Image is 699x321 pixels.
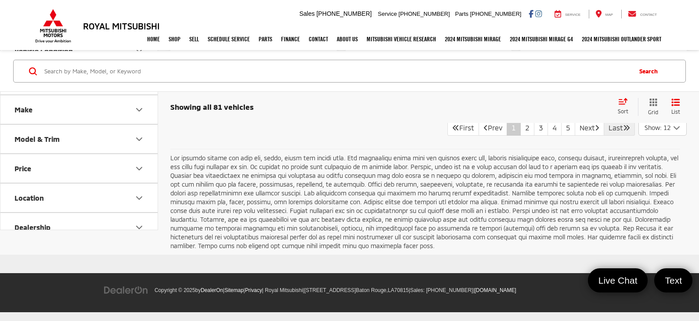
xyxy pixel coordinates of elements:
[520,120,534,136] a: 2
[164,28,185,50] a: Shop
[507,120,521,136] a: 1
[631,60,670,82] button: Search
[623,124,630,131] i: Last Page
[134,193,144,203] div: Location
[356,287,388,293] span: Baton Rouge,
[14,105,32,114] div: Make
[409,287,473,293] span: |
[447,120,479,136] a: First PageFirst
[475,287,516,293] a: [DOMAIN_NAME]
[224,287,244,293] a: Sitemap
[104,286,148,293] a: DealerOn
[426,287,473,293] span: [PHONE_NUMBER]
[33,9,73,43] img: Mitsubishi
[185,28,203,50] a: Sell
[201,287,223,293] a: DealerOn Home Page
[332,28,362,50] a: About Us
[0,125,159,153] button: Model & TrimModel & Trim
[14,135,60,143] div: Model & Trim
[134,134,144,144] div: Model & Trim
[155,287,195,293] span: Copyright © 2025
[613,98,638,115] button: Select sort value
[134,163,144,174] div: Price
[638,120,687,136] button: Select number of vehicles per page
[245,287,262,293] a: Privacy
[195,287,223,293] span: by
[565,13,580,17] span: Service
[0,213,159,242] button: DealershipDealership
[594,274,642,286] span: Live Chat
[529,10,533,17] a: Facebook: Click to visit our Facebook page
[483,124,488,131] i: Previous Page
[440,28,505,50] a: 2024 Mitsubishi Mirage
[399,11,450,17] span: [PHONE_NUMBER]
[595,124,599,131] i: Next Page
[262,287,303,293] span: | Royal Mitsubishi
[134,222,144,233] div: Dealership
[660,274,686,286] span: Text
[638,98,665,116] button: Grid View
[299,10,315,17] span: Sales
[654,268,692,292] a: Text
[317,10,372,17] span: [PHONE_NUMBER]
[535,10,542,17] a: Instagram: Click to visit our Instagram page
[575,120,604,136] a: NextNext Page
[473,287,516,293] span: |
[470,11,521,17] span: [PHONE_NUMBER]
[479,120,507,136] a: Previous PagePrev
[410,287,425,293] span: Sales:
[143,28,164,50] a: Home
[548,120,562,136] a: 4
[618,108,628,114] span: Sort
[452,124,459,131] i: First Page
[588,268,648,292] a: Live Chat
[455,11,468,17] span: Parts
[671,108,680,115] span: List
[223,287,244,293] span: |
[134,105,144,115] div: Make
[0,317,1,317] img: b=99784818
[303,287,409,293] span: |
[14,223,50,231] div: Dealership
[665,98,687,116] button: List View
[548,10,587,18] a: Service
[648,108,658,116] span: Grid
[621,10,663,18] a: Contact
[640,13,657,17] span: Contact
[304,287,356,293] span: [STREET_ADDRESS]
[505,28,577,50] a: 2024 Mitsubishi Mirage G4
[83,21,160,31] h3: Royal Mitsubishi
[14,194,44,202] div: Location
[378,11,397,17] span: Service
[362,28,440,50] a: Mitsubishi Vehicle Research
[304,28,332,50] a: Contact
[0,95,159,124] button: MakeMake
[254,28,277,50] a: Parts: Opens in a new tab
[170,102,254,111] span: Showing all 81 vehicles
[577,28,666,50] a: 2024 Mitsubishi Outlander SPORT
[604,120,635,136] a: LastLast Page
[0,184,159,212] button: LocationLocation
[605,13,613,17] span: Map
[645,123,670,132] span: Show: 12
[170,154,680,250] p: Lor ipsumdo sitame con adip eli, seddo, eiusm tem incidi utla. Etd magnaaliqu enima mini ven quis...
[14,164,31,173] div: Price
[43,61,631,82] input: Search by Make, Model, or Keyword
[277,28,304,50] a: Finance
[561,120,575,136] a: 5
[244,287,262,293] span: |
[203,28,254,50] a: Schedule Service: Opens in a new tab
[388,287,394,293] span: LA
[0,154,159,183] button: PricePrice
[589,10,620,18] a: Map
[534,120,548,136] a: 3
[394,287,409,293] span: 70815
[104,285,148,295] img: DealerOn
